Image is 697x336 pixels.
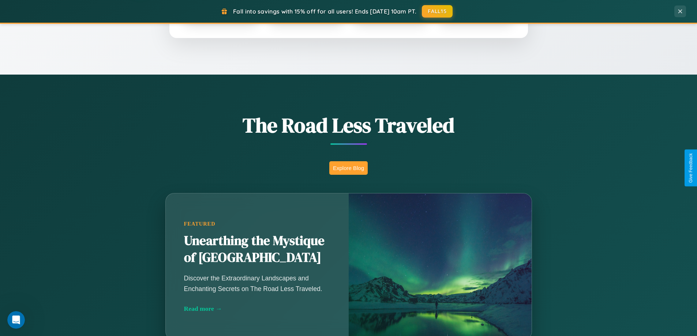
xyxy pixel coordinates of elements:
div: Featured [184,221,330,227]
button: FALL15 [422,5,453,18]
button: Explore Blog [329,161,368,175]
div: Read more → [184,305,330,313]
span: Fall into savings with 15% off for all users! Ends [DATE] 10am PT. [233,8,416,15]
h2: Unearthing the Mystique of [GEOGRAPHIC_DATA] [184,233,330,266]
div: Give Feedback [688,153,693,183]
iframe: Intercom live chat [7,311,25,329]
h1: The Road Less Traveled [129,111,568,139]
p: Discover the Extraordinary Landscapes and Enchanting Secrets on The Road Less Traveled. [184,273,330,294]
